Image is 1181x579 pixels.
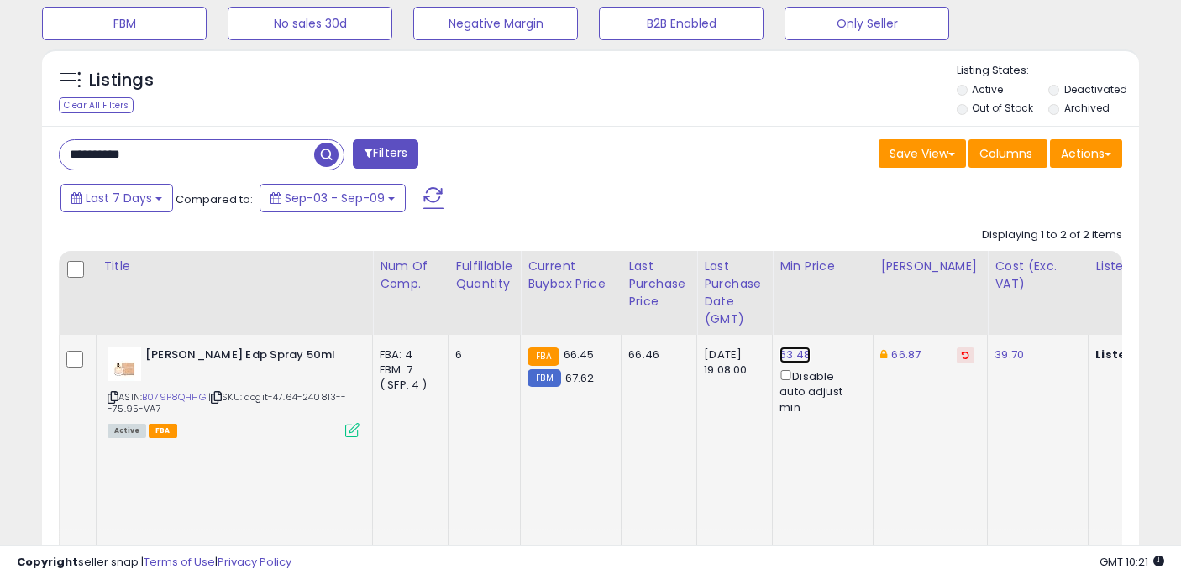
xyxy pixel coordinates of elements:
[779,347,811,363] a: 63.48
[42,7,207,40] button: FBM
[1050,139,1122,168] button: Actions
[564,347,595,363] span: 66.45
[1100,554,1164,570] span: 2025-09-17 10:21 GMT
[285,190,385,206] span: Sep-03 - Sep-09
[260,184,406,212] button: Sep-03 - Sep-09
[149,424,177,438] span: FBA
[413,7,578,40] button: Negative Margin
[972,82,1003,96] label: Active
[880,258,980,275] div: [PERSON_NAME]
[228,7,392,40] button: No sales 30d
[528,258,614,293] div: Current Buybox Price
[957,63,1139,79] p: Listing States:
[995,258,1081,293] div: Cost (Exc. VAT)
[1064,82,1127,96] label: Deactivated
[779,367,860,415] div: Disable auto adjust min
[628,258,690,310] div: Last Purchase Price
[108,390,347,415] span: | SKU: qogit-47.64-240813---75.95-VA7
[704,258,765,328] div: Last Purchase Date (GMT)
[455,347,507,363] div: 6
[103,258,365,275] div: Title
[891,347,921,363] a: 66.87
[565,370,595,386] span: 67.62
[108,347,360,436] div: ASIN:
[380,363,435,378] div: FBM: 7
[704,347,759,378] div: [DATE] 19:08:00
[1095,347,1172,363] b: Listed Price:
[17,554,78,570] strong: Copyright
[144,554,215,570] a: Terms of Use
[380,258,441,293] div: Num of Comp.
[979,145,1032,162] span: Columns
[982,227,1122,243] div: Displaying 1 to 2 of 2 items
[108,424,146,438] span: All listings currently available for purchase on Amazon
[879,139,966,168] button: Save View
[89,69,154,92] h5: Listings
[60,184,173,212] button: Last 7 Days
[785,7,949,40] button: Only Seller
[380,347,435,363] div: FBA: 4
[145,347,349,368] b: [PERSON_NAME] Edp Spray 50ml
[779,258,866,275] div: Min Price
[142,390,206,404] a: B079P8QHHG
[59,97,134,113] div: Clear All Filters
[176,191,253,207] span: Compared to:
[972,101,1033,115] label: Out of Stock
[218,554,291,570] a: Privacy Policy
[528,369,560,387] small: FBM
[353,139,418,169] button: Filters
[86,190,152,206] span: Last 7 Days
[455,258,513,293] div: Fulfillable Quantity
[1064,101,1110,115] label: Archived
[108,347,141,381] img: 31-oqPwqhAL._SL40_.jpg
[628,347,684,363] div: 66.46
[599,7,764,40] button: B2B Enabled
[968,139,1047,168] button: Columns
[380,378,435,393] div: ( SFP: 4 )
[528,347,559,366] small: FBA
[17,555,291,571] div: seller snap | |
[995,347,1024,363] a: 39.70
